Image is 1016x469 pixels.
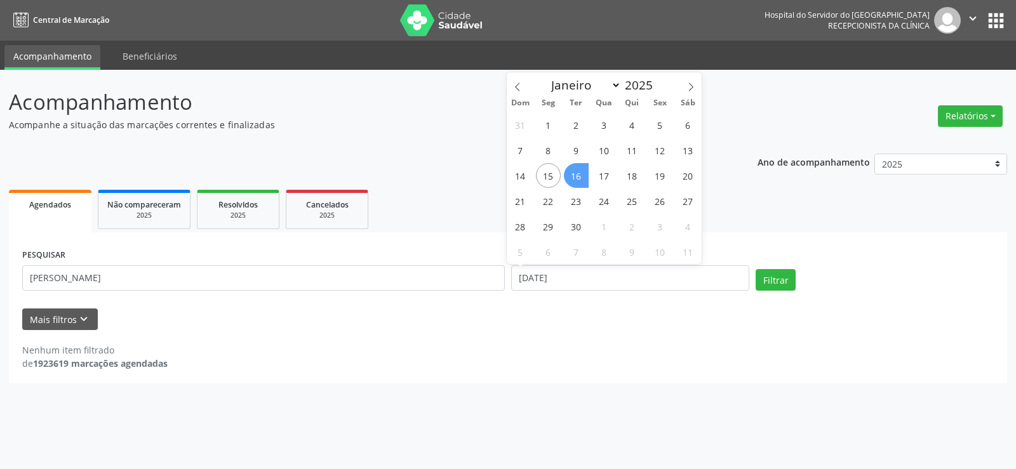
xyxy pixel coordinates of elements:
[564,138,589,162] span: Setembro 9, 2025
[218,199,258,210] span: Resolvidos
[648,163,672,188] span: Setembro 19, 2025
[592,112,617,137] span: Setembro 3, 2025
[536,214,561,239] span: Setembro 29, 2025
[676,188,700,213] span: Setembro 27, 2025
[508,214,533,239] span: Setembro 28, 2025
[676,214,700,239] span: Outubro 4, 2025
[508,112,533,137] span: Agosto 31, 2025
[620,214,645,239] span: Outubro 2, 2025
[938,105,1003,127] button: Relatórios
[107,199,181,210] span: Não compareceram
[545,76,622,94] select: Month
[536,112,561,137] span: Setembro 1, 2025
[206,211,270,220] div: 2025
[77,312,91,326] i: keyboard_arrow_down
[934,7,961,34] img: img
[758,154,870,169] p: Ano de acompanhamento
[4,45,100,70] a: Acompanhamento
[295,211,359,220] div: 2025
[592,138,617,162] span: Setembro 10, 2025
[9,118,707,131] p: Acompanhe a situação das marcações correntes e finalizadas
[564,214,589,239] span: Setembro 30, 2025
[9,86,707,118] p: Acompanhamento
[676,239,700,264] span: Outubro 11, 2025
[564,239,589,264] span: Outubro 7, 2025
[9,10,109,30] a: Central de Marcação
[985,10,1007,32] button: apps
[507,99,535,107] span: Dom
[33,357,168,369] strong: 1923619 marcações agendadas
[620,188,645,213] span: Setembro 25, 2025
[648,138,672,162] span: Setembro 12, 2025
[620,239,645,264] span: Outubro 9, 2025
[22,308,98,331] button: Mais filtroskeyboard_arrow_down
[564,163,589,188] span: Setembro 16, 2025
[618,99,646,107] span: Qui
[828,20,930,31] span: Recepcionista da clínica
[966,11,980,25] i: 
[564,188,589,213] span: Setembro 23, 2025
[648,239,672,264] span: Outubro 10, 2025
[22,343,168,357] div: Nenhum item filtrado
[961,7,985,34] button: 
[536,138,561,162] span: Setembro 8, 2025
[676,138,700,162] span: Setembro 13, 2025
[306,199,349,210] span: Cancelados
[590,99,618,107] span: Qua
[107,211,181,220] div: 2025
[765,10,930,20] div: Hospital do Servidor do [GEOGRAPHIC_DATA]
[676,163,700,188] span: Setembro 20, 2025
[536,239,561,264] span: Outubro 6, 2025
[536,188,561,213] span: Setembro 22, 2025
[592,188,617,213] span: Setembro 24, 2025
[648,112,672,137] span: Setembro 5, 2025
[508,138,533,162] span: Setembro 7, 2025
[592,163,617,188] span: Setembro 17, 2025
[22,246,65,265] label: PESQUISAR
[536,163,561,188] span: Setembro 15, 2025
[508,239,533,264] span: Outubro 5, 2025
[620,112,645,137] span: Setembro 4, 2025
[562,99,590,107] span: Ter
[592,214,617,239] span: Outubro 1, 2025
[676,112,700,137] span: Setembro 6, 2025
[621,77,663,93] input: Year
[33,15,109,25] span: Central de Marcação
[620,138,645,162] span: Setembro 11, 2025
[114,45,186,67] a: Beneficiários
[22,357,168,370] div: de
[511,265,749,291] input: Selecione um intervalo
[534,99,562,107] span: Seg
[756,269,796,291] button: Filtrar
[646,99,674,107] span: Sex
[29,199,71,210] span: Agendados
[592,239,617,264] span: Outubro 8, 2025
[22,265,505,291] input: Nome, código do beneficiário ou CPF
[674,99,702,107] span: Sáb
[620,163,645,188] span: Setembro 18, 2025
[648,188,672,213] span: Setembro 26, 2025
[508,163,533,188] span: Setembro 14, 2025
[564,112,589,137] span: Setembro 2, 2025
[648,214,672,239] span: Outubro 3, 2025
[508,188,533,213] span: Setembro 21, 2025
